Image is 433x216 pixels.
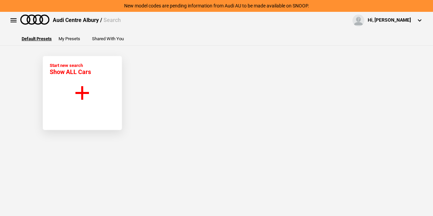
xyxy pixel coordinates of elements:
[59,37,80,41] button: My Presets
[50,63,91,75] div: Start new search
[22,37,52,41] button: Default Presets
[43,56,122,130] button: Start new search Show ALL Cars
[20,15,49,25] img: audi.png
[104,17,121,23] span: Search
[50,68,91,75] span: Show ALL Cars
[368,17,411,24] div: Hi, [PERSON_NAME]
[53,17,121,24] div: Audi Centre Albury /
[92,37,124,41] button: Shared With You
